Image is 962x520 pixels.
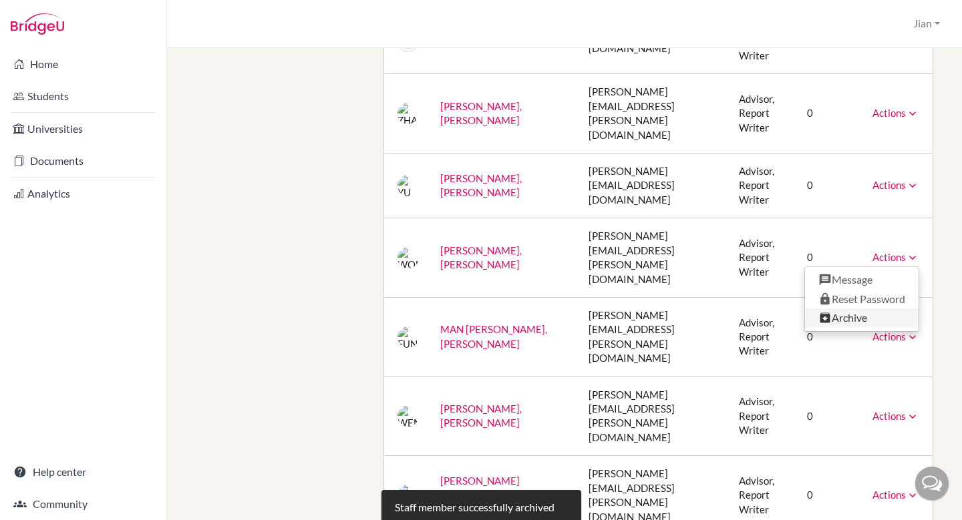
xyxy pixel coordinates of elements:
a: Archive [805,308,919,328]
td: 0 [796,297,862,376]
img: Bridge-U [11,13,64,35]
a: Students [3,83,164,109]
img: WENG MINGYU FRANK [397,405,419,427]
button: Jian [907,11,946,36]
a: Help center [3,459,164,485]
td: 0 [796,218,862,298]
a: Analytics [3,180,164,207]
a: Actions [872,489,919,501]
a: Actions [872,410,919,422]
img: WONG MAN CHING KAREN [397,247,419,268]
a: Home [3,51,164,77]
a: MAN [PERSON_NAME], [PERSON_NAME] [440,323,547,349]
a: Universities [3,115,164,142]
img: FUNG MAN YUK SOPHIA [397,326,419,348]
td: Advisor, Report Writer [728,218,796,298]
a: [PERSON_NAME], [PERSON_NAME] [440,172,522,198]
a: Reset Password [805,290,919,309]
a: Actions [872,251,919,263]
td: 0 [796,376,862,456]
td: Advisor, Report Writer [728,153,796,218]
img: ZHAO JIAWEI ANDY [397,103,419,124]
td: Advisor, Report Writer [728,74,796,154]
a: Actions [872,179,919,191]
a: [PERSON_NAME], [PERSON_NAME] [440,244,522,270]
td: [PERSON_NAME][EMAIL_ADDRESS][PERSON_NAME][DOMAIN_NAME] [578,218,728,298]
td: 0 [796,74,862,154]
td: 0 [796,153,862,218]
a: [PERSON_NAME] [PERSON_NAME], [PERSON_NAME] [440,475,522,515]
img: CHEUNG NGAI HO DAVID [397,485,419,506]
div: Staff member successfully archived [395,500,554,515]
span: Help [31,9,58,21]
td: [PERSON_NAME][EMAIL_ADDRESS][PERSON_NAME][DOMAIN_NAME] [578,376,728,456]
img: YU JING LINDA [397,175,419,196]
a: [PERSON_NAME], [PERSON_NAME] [440,100,522,126]
td: [PERSON_NAME][EMAIL_ADDRESS][PERSON_NAME][DOMAIN_NAME] [578,297,728,376]
td: [PERSON_NAME][EMAIL_ADDRESS][DOMAIN_NAME] [578,153,728,218]
a: [PERSON_NAME], [PERSON_NAME] [440,403,522,429]
td: Advisor, Report Writer [728,376,796,456]
a: Message [805,270,919,290]
ul: Actions [804,266,919,332]
td: Advisor, Report Writer [728,297,796,376]
a: Documents [3,148,164,174]
a: Actions [872,330,919,342]
a: Actions [872,107,919,119]
td: [PERSON_NAME][EMAIL_ADDRESS][PERSON_NAME][DOMAIN_NAME] [578,74,728,154]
